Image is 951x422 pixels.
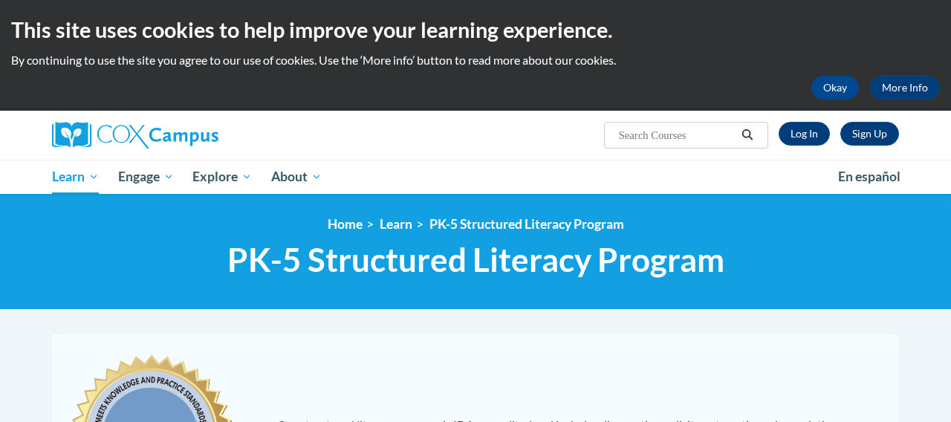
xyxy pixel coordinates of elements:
[328,216,363,232] a: Home
[52,122,319,149] a: Cox Campus
[617,126,736,144] input: Search Courses
[736,126,759,144] button: Search
[380,216,412,232] a: Learn
[52,168,99,186] span: Learn
[42,160,108,194] a: Learn
[779,122,830,146] a: Log In
[838,169,900,184] span: En español
[41,160,910,194] div: Main menu
[262,160,331,194] a: About
[811,76,859,100] button: Okay
[192,168,252,186] span: Explore
[828,161,910,192] a: En español
[183,160,262,194] a: Explore
[52,122,218,149] img: Cox Campus
[11,15,940,45] h2: This site uses cookies to help improve your learning experience.
[840,122,899,146] a: Register
[11,52,940,68] p: By continuing to use the site you agree to our use of cookies. Use the ‘More info’ button to read...
[429,216,624,232] a: PK-5 Structured Literacy Program
[271,168,322,186] span: About
[227,240,724,279] span: PK-5 Structured Literacy Program
[870,76,940,100] a: More Info
[118,168,174,186] span: Engage
[108,160,184,194] a: Engage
